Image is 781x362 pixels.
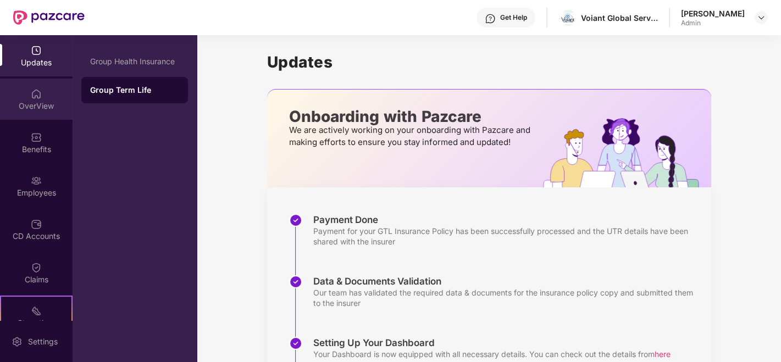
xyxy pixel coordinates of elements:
[31,262,42,273] img: svg+xml;base64,PHN2ZyBpZD0iQ2xhaW0iIHhtbG5zPSJodHRwOi8vd3d3LnczLm9yZy8yMDAwL3N2ZyIgd2lkdGg9IjIwIi...
[31,132,42,143] img: svg+xml;base64,PHN2ZyBpZD0iQmVuZWZpdHMiIHhtbG5zPSJodHRwOi8vd3d3LnczLm9yZy8yMDAwL3N2ZyIgd2lkdGg9Ij...
[313,349,671,359] div: Your Dashboard is now equipped with all necessary details. You can check out the details from
[31,45,42,56] img: svg+xml;base64,PHN2ZyBpZD0iVXBkYXRlZCIgeG1sbnM9Imh0dHA6Ly93d3cudzMub3JnLzIwMDAvc3ZnIiB3aWR0aD0iMj...
[31,305,42,316] img: svg+xml;base64,PHN2ZyB4bWxucz0iaHR0cDovL3d3dy53My5vcmcvMjAwMC9zdmciIHdpZHRoPSIyMSIgaGVpZ2h0PSIyMC...
[289,124,534,148] p: We are actively working on your onboarding with Pazcare and making efforts to ensure you stay inf...
[560,13,576,24] img: IMG_8296.jpg
[31,88,42,99] img: svg+xml;base64,PHN2ZyBpZD0iSG9tZSIgeG1sbnM9Imh0dHA6Ly93d3cudzMub3JnLzIwMDAvc3ZnIiB3aWR0aD0iMjAiIG...
[543,118,711,187] img: hrOnboarding
[289,337,302,350] img: svg+xml;base64,PHN2ZyBpZD0iU3RlcC1Eb25lLTMyeDMyIiB4bWxucz0iaHR0cDovL3d3dy53My5vcmcvMjAwMC9zdmciIH...
[90,85,179,96] div: Group Term Life
[12,336,23,347] img: svg+xml;base64,PHN2ZyBpZD0iU2V0dGluZy0yMHgyMCIgeG1sbnM9Imh0dHA6Ly93d3cudzMub3JnLzIwMDAvc3ZnIiB3aW...
[681,19,745,27] div: Admin
[313,275,700,287] div: Data & Documents Validation
[313,287,700,308] div: Our team has validated the required data & documents for the insurance policy copy and submitted ...
[681,8,745,19] div: [PERSON_NAME]
[313,226,700,247] div: Payment for your GTL Insurance Policy has been successfully processed and the UTR details have be...
[25,336,61,347] div: Settings
[500,13,527,22] div: Get Help
[1,318,71,328] div: Stepathon
[31,175,42,186] img: svg+xml;base64,PHN2ZyBpZD0iRW1wbG95ZWVzIiB4bWxucz0iaHR0cDovL3d3dy53My5vcmcvMjAwMC9zdmciIHdpZHRoPS...
[90,57,179,66] div: Group Health Insurance
[289,275,302,288] img: svg+xml;base64,PHN2ZyBpZD0iU3RlcC1Eb25lLTMyeDMyIiB4bWxucz0iaHR0cDovL3d3dy53My5vcmcvMjAwMC9zdmciIH...
[267,53,711,71] h1: Updates
[655,349,671,359] span: here
[313,214,700,226] div: Payment Done
[31,219,42,230] img: svg+xml;base64,PHN2ZyBpZD0iQ0RfQWNjb3VudHMiIGRhdGEtbmFtZT0iQ0QgQWNjb3VudHMiIHhtbG5zPSJodHRwOi8vd3...
[581,13,658,23] div: Voiant Global Services India Private Limited
[289,214,302,227] img: svg+xml;base64,PHN2ZyBpZD0iU3RlcC1Eb25lLTMyeDMyIiB4bWxucz0iaHR0cDovL3d3dy53My5vcmcvMjAwMC9zdmciIH...
[289,112,534,121] p: Onboarding with Pazcare
[13,10,85,25] img: New Pazcare Logo
[485,13,496,24] img: svg+xml;base64,PHN2ZyBpZD0iSGVscC0zMngzMiIgeG1sbnM9Imh0dHA6Ly93d3cudzMub3JnLzIwMDAvc3ZnIiB3aWR0aD...
[313,337,671,349] div: Setting Up Your Dashboard
[757,13,766,22] img: svg+xml;base64,PHN2ZyBpZD0iRHJvcGRvd24tMzJ4MzIiIHhtbG5zPSJodHRwOi8vd3d3LnczLm9yZy8yMDAwL3N2ZyIgd2...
